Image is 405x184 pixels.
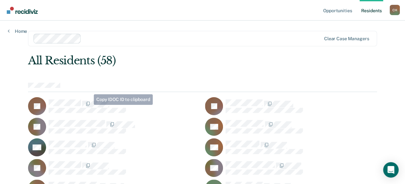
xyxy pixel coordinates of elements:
img: Recidiviz [7,7,38,14]
div: C H [390,5,400,15]
button: Profile dropdown button [390,5,400,15]
div: Open Intercom Messenger [383,162,399,178]
div: All Residents (58) [28,54,307,67]
div: Clear case managers [324,36,369,41]
a: Home [8,28,27,34]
